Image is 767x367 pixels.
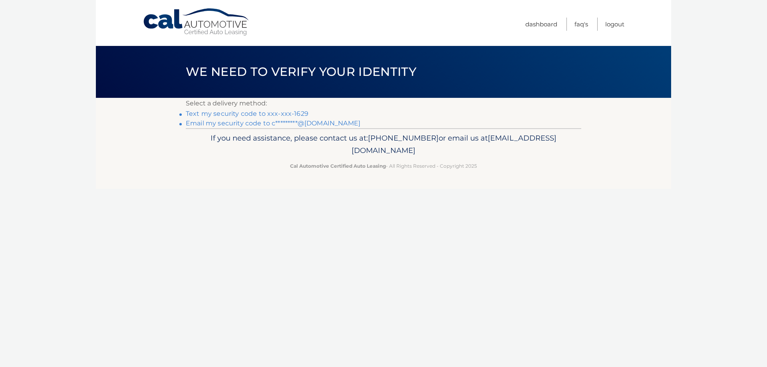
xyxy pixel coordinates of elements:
strong: Cal Automotive Certified Auto Leasing [290,163,386,169]
span: [PHONE_NUMBER] [368,133,439,143]
a: Cal Automotive [143,8,250,36]
a: FAQ's [574,18,588,31]
a: Dashboard [525,18,557,31]
span: We need to verify your identity [186,64,416,79]
p: - All Rights Reserved - Copyright 2025 [191,162,576,170]
p: Select a delivery method: [186,98,581,109]
a: Text my security code to xxx-xxx-1629 [186,110,308,117]
a: Logout [605,18,624,31]
p: If you need assistance, please contact us at: or email us at [191,132,576,157]
a: Email my security code to c*********@[DOMAIN_NAME] [186,119,360,127]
